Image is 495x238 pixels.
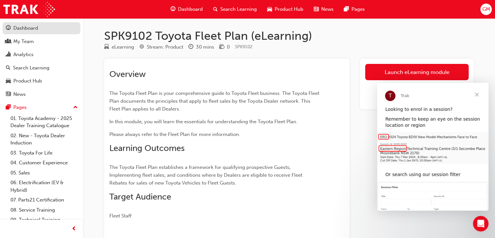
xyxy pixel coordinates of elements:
a: Launch eLearning module [365,64,469,80]
span: clock-icon [188,44,193,50]
a: Search Learning [3,62,80,74]
span: news-icon [314,5,319,13]
span: GM [482,6,490,13]
a: News [3,88,80,100]
span: Search Learning [220,6,257,13]
span: car-icon [6,78,11,84]
div: eLearning [112,43,134,51]
span: The Toyota Fleet Plan establishes a framework for qualifying prospective Guests; Implementing fle... [109,164,304,186]
span: pages-icon [344,5,349,13]
a: guage-iconDashboard [165,3,208,16]
a: Dashboard [3,22,80,34]
button: DashboardMy TeamAnalyticsSearch LearningProduct HubNews [3,21,80,101]
span: learningResourceType_ELEARNING-icon [104,44,109,50]
div: My Team [13,38,34,45]
a: Analytics [3,49,80,61]
div: Stream: Product [147,43,183,51]
span: pages-icon [6,105,11,111]
span: Learning resource code [235,44,253,50]
span: target-icon [139,44,144,50]
span: search-icon [6,65,10,71]
a: 06. Electrification (EV & Hybrid) [8,178,80,195]
span: prev-icon [72,225,76,233]
a: 09. Technical Training [8,215,80,225]
div: Price [219,43,230,51]
span: money-icon [219,44,224,50]
iframe: Intercom live chat [473,216,488,231]
div: Type [104,43,134,51]
a: search-iconSearch Learning [208,3,262,16]
span: Overview [109,69,146,79]
span: Product Hub [275,6,303,13]
span: Fleet Staff [109,213,131,219]
a: 05. Sales [8,168,80,178]
a: news-iconNews [309,3,339,16]
span: people-icon [6,39,11,45]
div: Product Hub [13,77,42,85]
span: Please always refer to the Fleet Plan for more information. [109,131,240,137]
div: Analytics [13,51,34,58]
span: In this module, you will learn the essentials for understanding the Toyota Fleet Plan. [109,119,297,125]
button: Pages [3,101,80,113]
span: Target Audience [109,192,171,202]
iframe: Intercom live chat message [377,83,488,211]
span: Pages [351,6,365,13]
a: car-iconProduct Hub [262,3,309,16]
a: pages-iconPages [339,3,370,16]
span: guage-icon [6,25,11,31]
span: search-icon [213,5,218,13]
div: News [13,91,26,98]
div: 30 mins [196,43,214,51]
a: 04. Customer Experience [8,158,80,168]
img: Trak [3,2,55,17]
span: news-icon [6,92,11,97]
h1: SPK9102 Toyota Fleet Plan (eLearning) [104,29,474,43]
a: Product Hub [3,75,80,87]
div: Dashboard [13,24,38,32]
div: 0 [227,43,230,51]
span: The Toyota Fleet Plan is your comprehensive guide to Toyota Fleet business. The Toyota Fleet Plan... [109,90,321,112]
button: GM [480,4,492,15]
span: Learning Outcomes [109,143,185,153]
div: Duration [188,43,214,51]
span: Dashboard [178,6,203,13]
a: 02. New - Toyota Dealer Induction [8,131,80,148]
span: guage-icon [171,5,175,13]
a: 08. Service Training [8,205,80,215]
span: News [321,6,334,13]
a: 07. Parts21 Certification [8,195,80,205]
a: 01. Toyota Academy - 2025 Dealer Training Catalogue [8,113,80,131]
div: Search Learning [13,64,49,72]
div: Stream [139,43,183,51]
span: chart-icon [6,52,11,58]
span: up-icon [73,103,78,112]
a: My Team [3,36,80,48]
a: 03. Toyota For Life [8,148,80,158]
span: car-icon [267,5,272,13]
div: Pages [13,104,27,111]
